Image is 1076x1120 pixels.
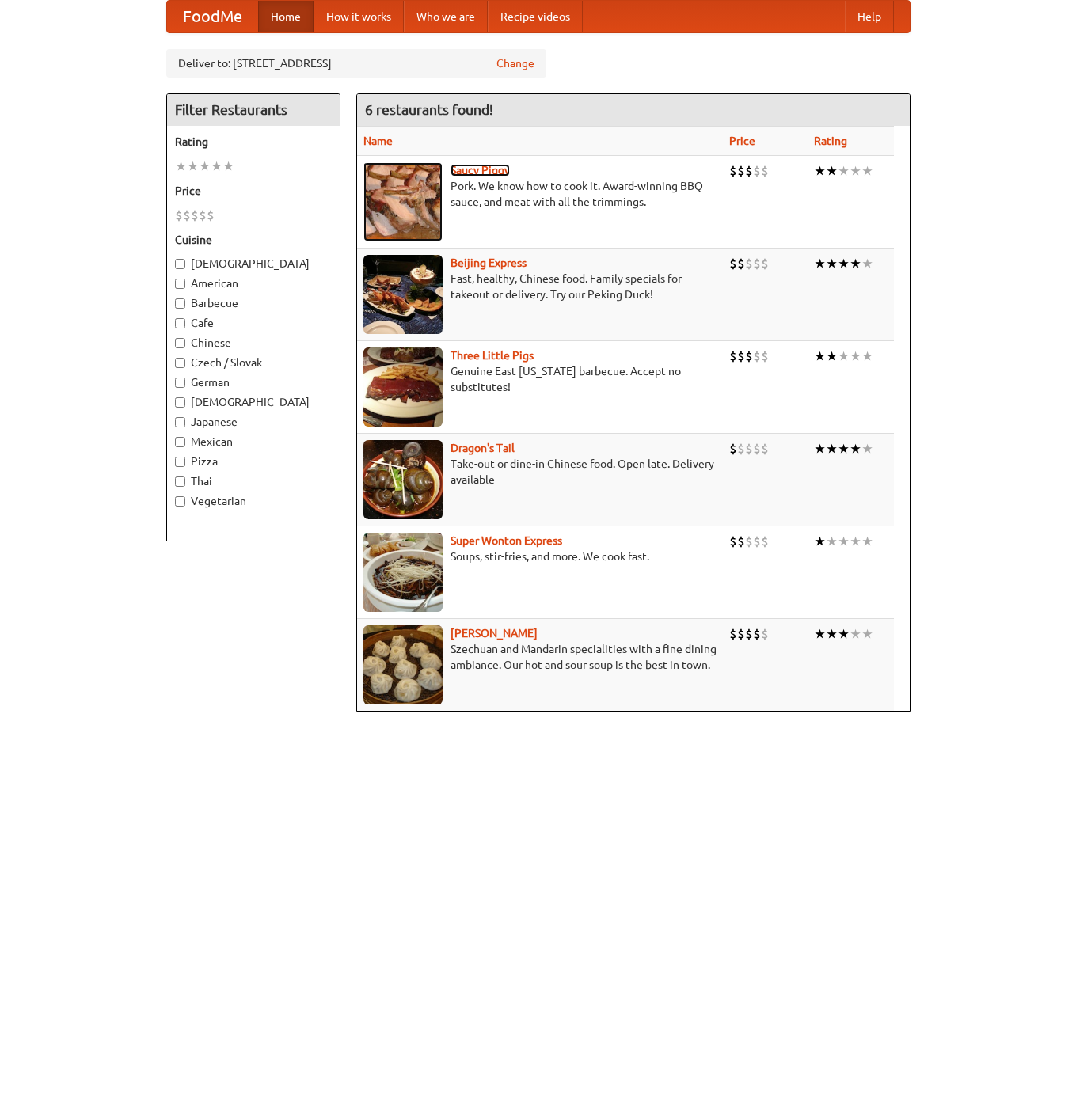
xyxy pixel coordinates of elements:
li: ★ [222,158,234,175]
li: $ [753,440,761,457]
li: ★ [838,625,850,643]
input: German [175,378,185,388]
li: $ [761,533,769,550]
p: Fast, healthy, Chinese food. Family specials for takeout or delivery. Try our Peking Duck! [363,271,717,302]
li: ★ [850,533,861,550]
li: ★ [187,158,199,175]
li: ★ [814,347,826,365]
li: ★ [826,625,838,643]
li: $ [729,440,737,457]
li: $ [753,533,761,550]
li: ★ [861,625,873,643]
li: $ [761,255,769,272]
img: superwonton.jpg [363,533,443,612]
li: ★ [826,255,838,272]
li: ★ [861,162,873,180]
label: Cafe [175,315,332,331]
b: Dragon's Tail [451,442,515,454]
input: Chinese [175,338,185,348]
li: $ [753,625,761,643]
li: $ [745,533,753,550]
a: Rating [814,135,847,147]
input: Czech / Slovak [175,358,185,368]
li: ★ [838,347,850,365]
a: FoodMe [167,1,258,32]
input: Thai [175,476,185,487]
li: ★ [199,158,211,175]
a: Home [258,1,314,32]
label: American [175,275,332,291]
li: ★ [814,533,826,550]
input: [DEMOGRAPHIC_DATA] [175,397,185,408]
label: [DEMOGRAPHIC_DATA] [175,256,332,271]
li: $ [745,162,753,180]
li: $ [737,625,745,643]
li: ★ [814,440,826,457]
input: Pizza [175,457,185,467]
a: Saucy Piggy [451,164,510,177]
li: $ [745,440,753,457]
li: ★ [861,533,873,550]
a: Beijing Express [451,256,527,269]
li: ★ [850,255,861,272]
label: Thai [175,473,332,489]
li: ★ [826,533,838,550]
li: $ [207,207,215,224]
li: ★ [826,347,838,365]
label: Chinese [175,335,332,351]
img: beijing.jpg [363,255,443,334]
li: ★ [814,162,826,180]
a: [PERSON_NAME] [451,627,538,640]
label: Japanese [175,414,332,430]
h5: Price [175,183,332,199]
img: shandong.jpg [363,625,443,704]
li: $ [175,207,183,224]
label: Vegetarian [175,493,332,509]
li: $ [761,625,769,643]
a: How it works [314,1,404,32]
b: Three Little Pigs [451,349,534,362]
li: $ [737,440,745,457]
li: ★ [861,347,873,365]
li: ★ [838,162,850,180]
li: ★ [850,625,861,643]
li: ★ [814,255,826,272]
li: $ [737,347,745,365]
li: ★ [211,158,222,175]
a: Price [729,135,755,147]
li: $ [753,347,761,365]
label: Czech / Slovak [175,355,332,370]
li: ★ [838,255,850,272]
li: $ [729,255,737,272]
li: $ [745,625,753,643]
li: $ [753,162,761,180]
li: ★ [850,440,861,457]
li: $ [745,347,753,365]
input: Cafe [175,318,185,328]
a: Who we are [404,1,488,32]
li: $ [761,347,769,365]
li: ★ [826,162,838,180]
li: ★ [814,625,826,643]
a: Change [496,55,534,71]
p: Pork. We know how to cook it. Award-winning BBQ sauce, and meat with all the trimmings. [363,178,717,210]
li: $ [729,162,737,180]
a: Super Wonton Express [451,534,562,547]
li: $ [729,625,737,643]
h5: Rating [175,134,332,150]
p: Take-out or dine-in Chinese food. Open late. Delivery available [363,456,717,488]
input: [DEMOGRAPHIC_DATA] [175,259,185,269]
img: saucy.jpg [363,162,443,241]
li: ★ [861,440,873,457]
li: $ [199,207,207,224]
li: $ [191,207,199,224]
li: ★ [861,255,873,272]
h5: Cuisine [175,232,332,248]
li: $ [745,255,753,272]
li: $ [761,440,769,457]
label: Barbecue [175,295,332,311]
a: Help [845,1,894,32]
